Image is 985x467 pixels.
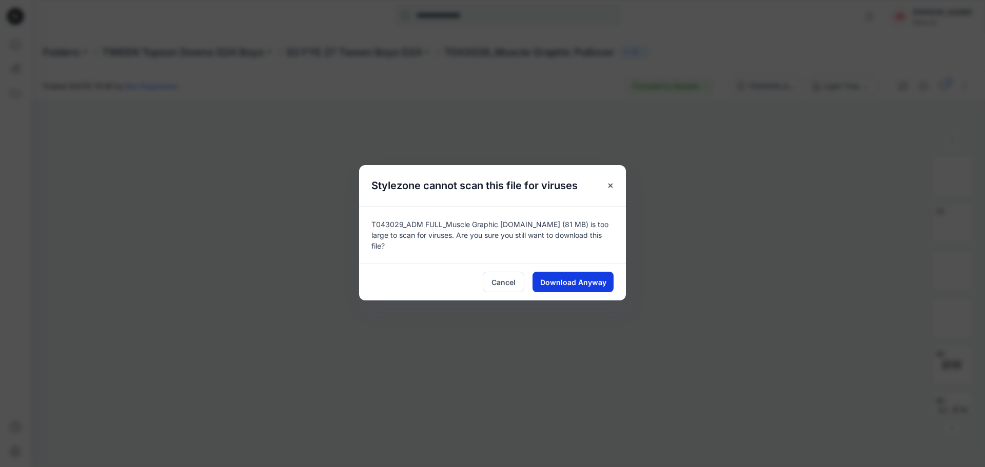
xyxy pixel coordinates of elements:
span: Cancel [491,277,516,288]
button: Cancel [483,272,524,292]
span: Download Anyway [540,277,606,288]
h5: Stylezone cannot scan this file for viruses [359,165,590,206]
div: T043029_ADM FULL_Muscle Graphic [DOMAIN_NAME] (81 MB) is too large to scan for viruses. Are you s... [359,206,626,263]
button: Download Anyway [533,272,614,292]
button: Close [601,176,620,195]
